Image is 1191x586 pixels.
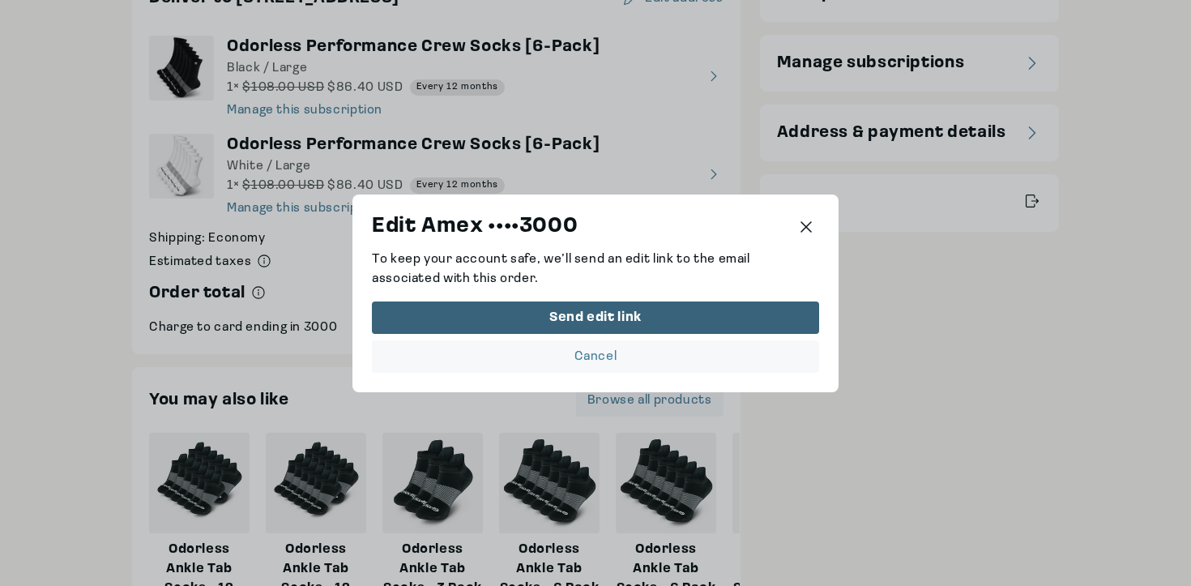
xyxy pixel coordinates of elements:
div: Cancel [574,349,617,362]
button: Cancel [372,340,819,372]
div: Send edit link [549,310,642,323]
span: Close [793,214,819,240]
button: Send edit link [372,301,819,333]
span: To keep your account safe, we’ll send an edit link to the email associated with this order. [372,252,750,284]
